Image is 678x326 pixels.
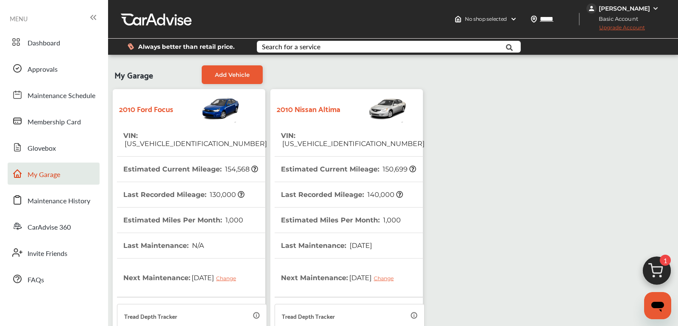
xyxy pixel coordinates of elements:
img: cart_icon.3d0951e8.svg [636,253,677,293]
div: Search for a service [262,43,320,50]
span: Approvals [28,64,58,75]
th: Estimated Miles Per Month : [281,208,401,233]
th: Last Recorded Mileage : [281,182,403,207]
span: Dashboard [28,38,60,49]
img: Vehicle [173,93,240,123]
a: Maintenance Schedule [8,84,100,106]
a: Dashboard [8,31,100,53]
span: Membership Card [28,117,81,128]
span: Basic Account [587,14,645,23]
div: Change [216,275,240,281]
span: 154,568 [224,165,258,173]
iframe: Button to launch messaging window [644,292,671,319]
span: Upgrade Account [586,24,645,35]
span: [US_VEHICLE_IDENTIFICATION_NUMBER] [281,140,425,148]
a: Add Vehicle [202,65,263,84]
a: Maintenance History [8,189,100,211]
th: Next Maintenance : [123,259,242,297]
span: Add Vehicle [215,71,250,78]
th: Last Recorded Mileage : [123,182,245,207]
img: header-down-arrow.9dd2ce7d.svg [510,16,517,22]
strong: 2010 Ford Focus [119,102,173,115]
img: header-home-logo.8d720a4f.svg [455,16,461,22]
span: Always better than retail price. [138,44,235,50]
th: Estimated Miles Per Month : [123,208,243,233]
span: [DATE] [348,242,372,250]
th: VIN : [281,123,425,156]
span: CarAdvise 360 [28,222,71,233]
a: FAQs [8,268,100,290]
th: Last Maintenance : [123,233,204,258]
img: Vehicle [340,93,407,123]
strong: 2010 Nissan Altima [277,102,340,115]
img: WGsFRI8htEPBVLJbROoPRyZpYNWhNONpIPPETTm6eUC0GeLEiAAAAAElFTkSuQmCC [652,5,659,12]
a: Membership Card [8,110,100,132]
span: 150,699 [381,165,416,173]
a: CarAdvise 360 [8,215,100,237]
img: location_vector.a44bc228.svg [531,16,537,22]
span: 1 [660,255,671,266]
span: 140,000 [366,191,403,199]
span: Invite Friends [28,248,67,259]
span: 1,000 [224,216,243,224]
a: Approvals [8,57,100,79]
span: [DATE] [348,267,400,288]
div: Change [374,275,398,281]
p: Tread Depth Tracker [124,311,177,321]
a: My Garage [8,163,100,185]
span: No shop selected [465,16,507,22]
p: Tread Depth Tracker [282,311,335,321]
th: Last Maintenance : [281,233,372,258]
img: jVpblrzwTbfkPYzPPzSLxeg0AAAAASUVORK5CYII= [586,3,597,14]
a: Glovebox [8,136,100,158]
span: Maintenance History [28,196,90,207]
a: Invite Friends [8,242,100,264]
th: Next Maintenance : [281,259,400,297]
span: [US_VEHICLE_IDENTIFICATION_NUMBER] [123,140,267,148]
div: [PERSON_NAME] [599,5,650,12]
th: Estimated Current Mileage : [123,157,258,182]
span: My Garage [114,65,153,84]
span: My Garage [28,169,60,180]
span: 1,000 [382,216,401,224]
span: Maintenance Schedule [28,90,95,101]
span: N/A [191,242,204,250]
span: FAQs [28,275,44,286]
span: Glovebox [28,143,56,154]
span: [DATE] [190,267,242,288]
th: VIN : [123,123,267,156]
span: MENU [10,15,28,22]
img: header-divider.bc55588e.svg [579,13,580,25]
span: 130,000 [208,191,245,199]
th: Estimated Current Mileage : [281,157,416,182]
img: dollor_label_vector.a70140d1.svg [128,43,134,50]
